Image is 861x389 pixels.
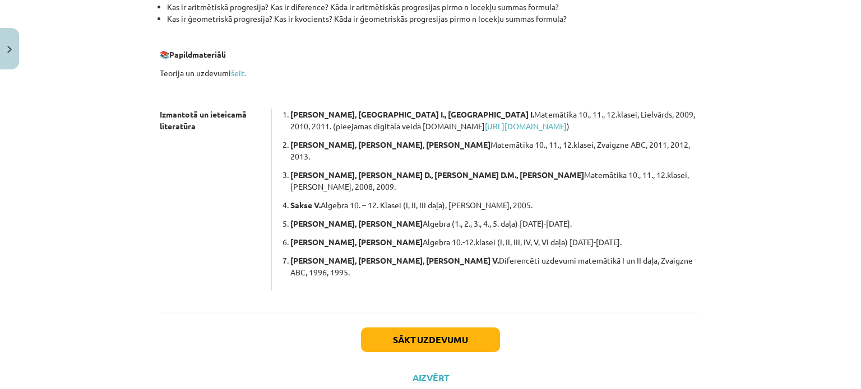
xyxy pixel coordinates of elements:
p: Algebra (1., 2., 3., 4., 5. daļa) [DATE]-[DATE]. [290,218,701,229]
b: [PERSON_NAME], [PERSON_NAME] [290,237,423,247]
li: Kas ir ģeometriskā progresija? Kas ir kvocients? Kāda ir ģeometriskās progresijas pirmo n locekļu... [167,13,701,25]
b: [PERSON_NAME], [PERSON_NAME] D., [PERSON_NAME] D.M., [PERSON_NAME] [290,170,584,180]
p: Algebra 10.-12.klasei (I, II, III, IV, V, VI daļa) [DATE]-[DATE]. [290,236,701,248]
p: Diferencēti uzdevumi matemātikā I un II daļa, Zvaigzne ABC, 1996, 1995. [290,255,701,278]
b: [PERSON_NAME], [PERSON_NAME], [PERSON_NAME] [290,139,490,149]
button: Sākt uzdevumu [361,327,500,352]
button: Aizvērt [409,372,452,383]
p: 📚 [160,49,701,60]
p: Matemātika 10., 11., 12.klasei, Lielvārds, 2009, 2010, 2011. (pieejamas digitālā veidā [DOMAIN_NA... [290,109,701,132]
li: Kas ir aritmētiskā progresija? Kas ir diference? Kāda ir aritmētiskās progresijas pirmo n locekļu... [167,1,701,13]
p: Matemātika 10., 11., 12.klasei, [PERSON_NAME], 2008, 2009. [290,169,701,193]
b: Sakse V. [290,200,321,210]
b: [PERSON_NAME], [GEOGRAPHIC_DATA] I., [GEOGRAPHIC_DATA] I. [290,109,534,119]
p: Algebra 10. – 12. Klasei (I, II, III daļa), [PERSON_NAME], 2005. [290,199,701,211]
b: [PERSON_NAME], [PERSON_NAME] [290,218,423,228]
a: [URL][DOMAIN_NAME] [485,121,567,131]
strong: Izmantotā un ieteicamā literatūra [160,109,247,131]
p: Teorija un uzdevumi [160,67,701,79]
p: Matemātika 10., 11., 12.klasei, Zvaigzne ABC, 2011, 2012, 2013. [290,139,701,162]
a: šeit. [231,68,246,78]
img: icon-close-lesson-0947bae3869378f0d4975bcd49f059093ad1ed9edebbc8119c70593378902aed.svg [7,46,12,53]
b: [PERSON_NAME], [PERSON_NAME], [PERSON_NAME] V. [290,255,499,265]
b: Papildmateriāli [169,49,226,59]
